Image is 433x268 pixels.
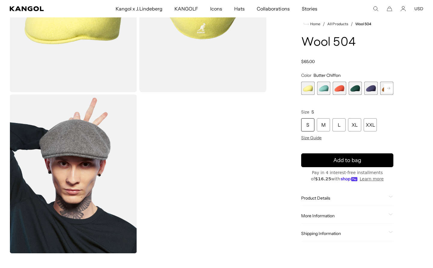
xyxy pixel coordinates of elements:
label: Hazy Indigo [364,82,377,95]
span: Size [301,109,309,115]
div: 4 of 21 [349,82,362,95]
a: Home [304,21,320,27]
div: XXL [364,118,377,131]
div: XL [348,118,361,131]
span: Add to bag [333,156,361,164]
div: S [301,118,314,131]
span: Butter Chiffon [313,73,341,78]
h1: Wool 504 [301,36,393,49]
button: USD [414,6,423,11]
button: Add to bag [301,153,393,167]
span: $65.00 [301,59,315,64]
a: Account [401,6,406,11]
label: Aquatic [317,82,330,95]
summary: Search here [373,6,378,11]
label: Coral Flame [333,82,346,95]
a: Kangol [10,6,76,11]
img: flannel [10,95,137,254]
label: Deep Emerald [349,82,362,95]
div: 3 of 21 [333,82,346,95]
span: More Information [301,213,386,218]
li: / [320,20,325,28]
span: Size Guide [301,135,322,140]
span: Shipping Information [301,231,386,236]
div: 1 of 21 [301,82,314,95]
button: Cart [387,6,392,11]
a: All Products [327,22,348,26]
div: M [317,118,330,131]
div: 2 of 21 [317,82,330,95]
div: L [332,118,346,131]
label: Rustic Caramel [380,82,393,95]
div: 6 of 21 [380,82,393,95]
label: Butter Chiffon [301,82,314,95]
a: Wool 504 [355,22,371,26]
span: Color [301,73,311,78]
li: / [348,20,353,28]
span: Product Details [301,195,386,201]
span: S [311,109,314,115]
nav: breadcrumbs [301,20,393,28]
div: 5 of 21 [364,82,377,95]
span: Home [309,22,320,26]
